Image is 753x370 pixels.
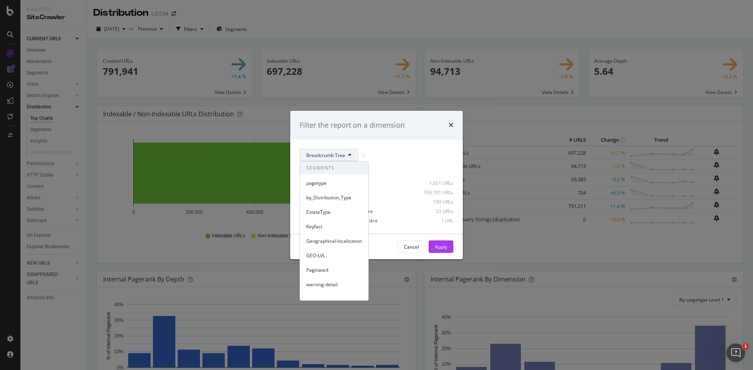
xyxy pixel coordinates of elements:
[300,168,453,174] div: Select all data available
[300,162,368,174] span: SEGMENTS
[306,281,362,288] span: warning-detail
[415,208,453,215] div: 33 URLs
[306,209,362,216] span: EstateType
[306,194,362,201] span: by_Distribution_Type
[415,180,453,186] div: 1,601 URLs
[726,343,745,362] iframe: Intercom live chat
[306,267,362,274] span: Paginated
[306,296,362,303] span: BATCH-WL-SERP
[306,252,362,259] span: GEO-LVL
[306,152,345,159] span: Breadcrumb Tree
[415,217,453,224] div: 1 URL
[415,189,453,196] div: 793,101 URLs
[300,120,405,130] div: Filter the report on a dimension
[429,240,453,253] button: Apply
[435,244,447,250] div: Apply
[415,199,453,205] div: 159 URLs
[306,238,362,245] span: Geographical-localization
[449,120,453,130] div: times
[300,149,358,161] button: Breadcrumb Tree
[306,223,362,230] span: Keyfact
[404,244,419,250] div: Cancel
[290,111,463,260] div: modal
[306,180,362,187] span: pagetype
[742,343,749,350] span: 1
[397,240,426,253] button: Cancel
